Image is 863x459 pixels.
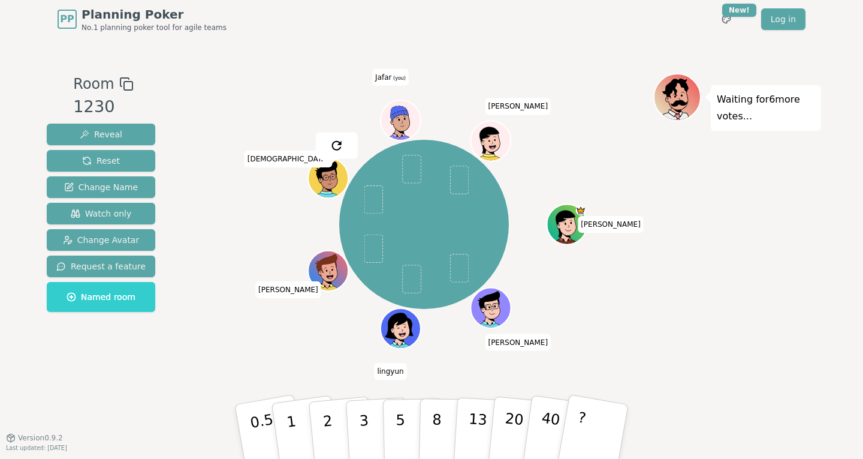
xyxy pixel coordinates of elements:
[485,98,551,115] span: Click to change your name
[47,229,155,251] button: Change Avatar
[80,128,122,140] span: Reveal
[391,76,406,81] span: (you)
[82,155,120,167] span: Reset
[71,208,132,220] span: Watch only
[63,234,140,246] span: Change Avatar
[47,203,155,224] button: Watch only
[722,4,756,17] div: New!
[82,6,227,23] span: Planning Poker
[47,150,155,172] button: Reset
[578,216,644,233] span: Click to change your name
[381,101,419,139] button: Click to change your avatar
[716,8,737,30] button: New!
[485,334,551,350] span: Click to change your name
[6,433,63,443] button: Version0.9.2
[329,138,343,152] img: reset
[67,291,135,303] span: Named room
[245,151,332,167] span: Click to change your name
[47,176,155,198] button: Change Name
[6,445,67,451] span: Last updated: [DATE]
[73,73,114,95] span: Room
[60,12,74,26] span: PP
[47,282,155,312] button: Named room
[73,95,133,119] div: 1230
[64,181,138,193] span: Change Name
[372,69,409,86] span: Click to change your name
[717,91,815,125] p: Waiting for 6 more votes...
[18,433,63,443] span: Version 0.9.2
[82,23,227,32] span: No.1 planning poker tool for agile teams
[255,281,321,298] span: Click to change your name
[56,260,146,272] span: Request a feature
[761,8,805,30] a: Log in
[47,256,155,277] button: Request a feature
[374,363,406,380] span: Click to change your name
[575,205,586,215] span: Chloe is the host
[58,6,227,32] a: PPPlanning PokerNo.1 planning poker tool for agile teams
[47,124,155,145] button: Reveal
